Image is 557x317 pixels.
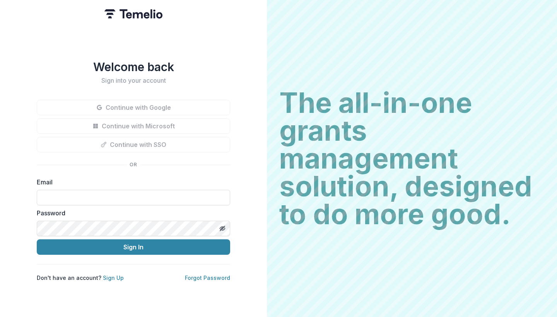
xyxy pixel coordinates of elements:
p: Don't have an account? [37,274,124,282]
h1: Welcome back [37,60,230,74]
label: Email [37,177,226,187]
img: Temelio [104,9,162,19]
button: Continue with Google [37,100,230,115]
button: Sign In [37,239,230,255]
button: Continue with Microsoft [37,118,230,134]
label: Password [37,208,226,218]
button: Toggle password visibility [216,222,229,235]
button: Continue with SSO [37,137,230,152]
a: Forgot Password [185,274,230,281]
a: Sign Up [103,274,124,281]
h2: Sign into your account [37,77,230,84]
